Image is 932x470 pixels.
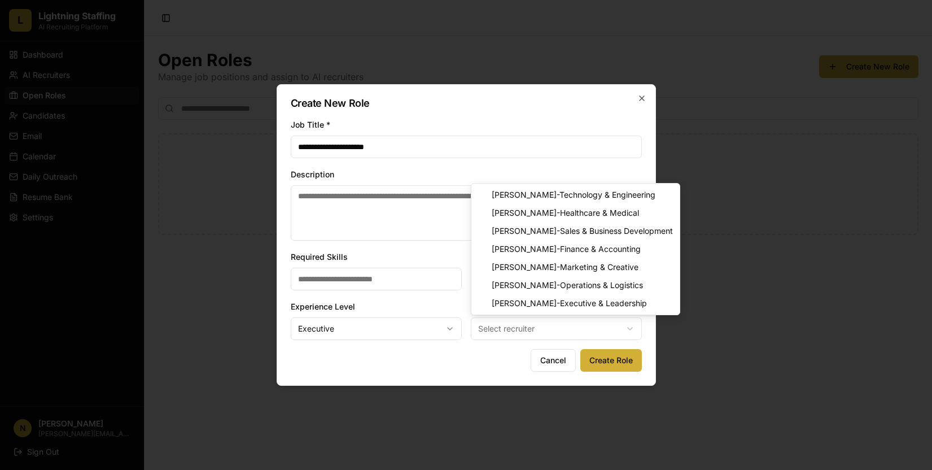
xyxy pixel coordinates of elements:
[492,262,638,273] span: [PERSON_NAME] - Marketing & Creative
[492,225,673,237] span: [PERSON_NAME] - Sales & Business Development
[492,298,647,309] span: [PERSON_NAME] - Executive & Leadership
[492,243,641,255] span: [PERSON_NAME] - Finance & Accounting
[492,280,643,291] span: [PERSON_NAME] - Operations & Logistics
[492,189,655,201] span: [PERSON_NAME] - Technology & Engineering
[492,207,639,219] span: [PERSON_NAME] - Healthcare & Medical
